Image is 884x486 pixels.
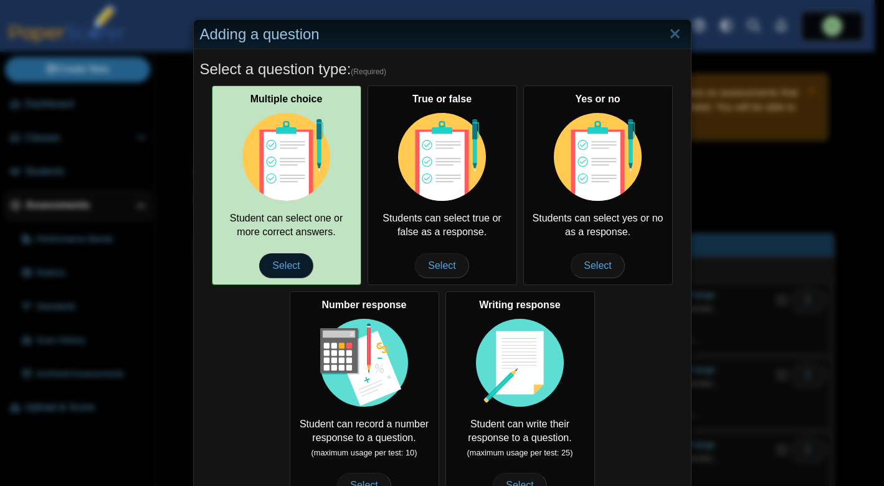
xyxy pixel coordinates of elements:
img: item-type-writing-response.svg [476,319,564,407]
img: item-type-number-response.svg [320,319,409,407]
img: item-type-multiple-choice.svg [554,113,642,202]
h5: Select a question type: [200,59,685,80]
span: (Required) [351,67,386,77]
b: Writing response [479,299,560,310]
div: Adding a question [194,20,691,49]
small: (maximum usage per test: 25) [467,448,573,457]
b: True or false [412,94,472,104]
b: Yes or no [575,94,620,104]
div: Student can select one or more correct answers. [212,85,361,285]
div: Students can select yes or no as a response. [523,85,673,285]
span: Select [259,253,313,278]
b: Number response [321,299,406,310]
div: Students can select true or false as a response. [368,85,517,285]
b: Multiple choice [250,94,323,104]
small: (maximum usage per test: 10) [311,448,417,457]
img: item-type-multiple-choice.svg [398,113,487,202]
span: Select [571,253,624,278]
a: Close [665,24,685,45]
img: item-type-multiple-choice.svg [242,113,331,202]
span: Select [415,253,468,278]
